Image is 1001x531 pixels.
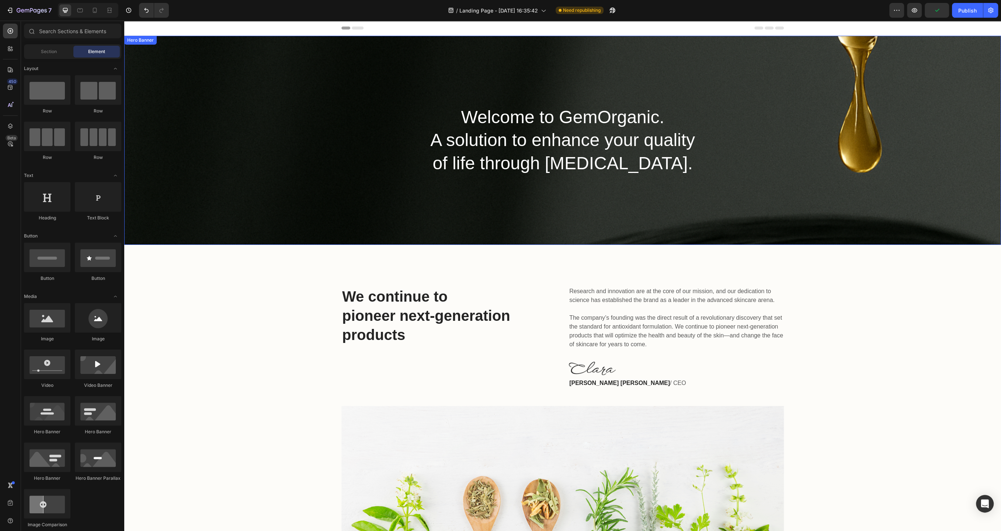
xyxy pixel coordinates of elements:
[48,6,52,15] p: 7
[218,266,432,324] p: We continue to pioneer next-generation products
[445,266,659,328] p: Research and innovation are at the core of our mission, and our dedication to science has establi...
[563,7,601,14] span: Need republishing
[3,3,55,18] button: 7
[958,7,977,14] div: Publish
[75,475,121,482] div: Hero Banner Parallax
[24,172,33,179] span: Text
[75,275,121,282] div: Button
[24,428,70,435] div: Hero Banner
[6,135,18,141] div: Beta
[24,215,70,221] div: Heading
[24,233,38,239] span: Button
[24,475,70,482] div: Hero Banner
[444,341,491,354] img: Alt Image
[7,79,18,84] div: 450
[75,154,121,161] div: Row
[24,336,70,342] div: Image
[110,170,121,181] span: Toggle open
[124,21,1001,531] iframe: Design area
[445,358,659,367] p: / CEO
[24,521,70,528] div: Image Comparison
[75,428,121,435] div: Hero Banner
[24,108,70,114] div: Row
[139,3,169,18] div: Undo/Redo
[24,275,70,282] div: Button
[1,16,31,23] div: Hero Banner
[75,336,121,342] div: Image
[110,291,121,302] span: Toggle open
[24,65,38,72] span: Layout
[24,154,70,161] div: Row
[88,48,105,55] span: Element
[302,85,575,154] p: Welcome to GemOrganic. A solution to enhance your quality of life through [MEDICAL_DATA].
[110,63,121,74] span: Toggle open
[459,7,538,14] span: Landing Page - [DATE] 16:35:42
[75,108,121,114] div: Row
[24,24,121,38] input: Search Sections & Elements
[456,7,458,14] span: /
[952,3,983,18] button: Publish
[41,48,57,55] span: Section
[976,495,994,513] div: Open Intercom Messenger
[110,230,121,242] span: Toggle open
[75,215,121,221] div: Text Block
[445,359,546,365] strong: [PERSON_NAME] [PERSON_NAME]
[24,382,70,389] div: Video
[24,293,37,300] span: Media
[75,382,121,389] div: Video Banner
